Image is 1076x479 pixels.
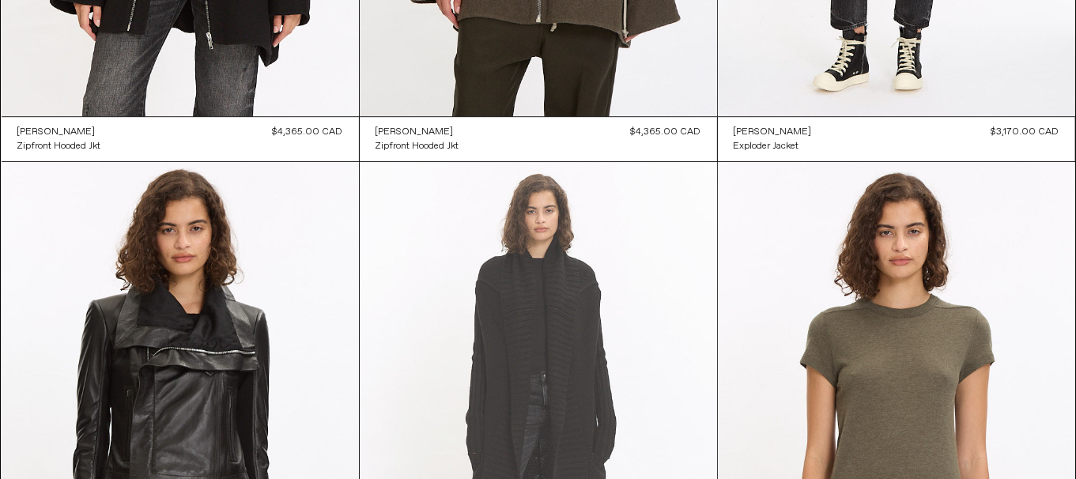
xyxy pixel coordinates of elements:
a: [PERSON_NAME] [734,125,812,139]
div: [PERSON_NAME] [17,126,96,139]
a: Zipfront Hooded Jkt [376,139,459,153]
div: [PERSON_NAME] [376,126,454,139]
div: Zipfront Hooded Jkt [376,140,459,153]
a: Exploder Jacket [734,139,812,153]
div: $3,170.00 CAD [991,125,1059,139]
a: Zipfront Hooded Jkt [17,139,101,153]
div: $4,365.00 CAD [273,125,343,139]
div: [PERSON_NAME] [734,126,812,139]
a: [PERSON_NAME] [17,125,101,139]
div: Zipfront Hooded Jkt [17,140,101,153]
a: [PERSON_NAME] [376,125,459,139]
div: $4,365.00 CAD [631,125,701,139]
div: Exploder Jacket [734,140,799,153]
